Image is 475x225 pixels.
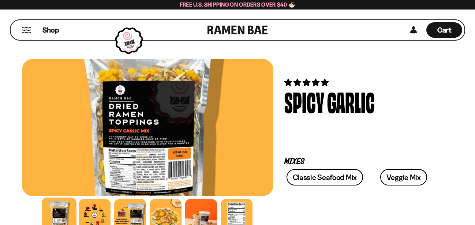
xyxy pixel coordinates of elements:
p: Mixes [284,158,442,165]
span: Free U.S. Shipping on Orders over $40 🍜 [180,1,296,8]
span: 4.75 stars [284,78,330,87]
span: Shop [42,25,59,35]
span: Cart [437,26,452,34]
a: Classic Seafood Mix [287,169,363,185]
a: Veggie Mix [380,169,427,185]
a: Shop [42,22,59,38]
div: Spicy [284,88,324,115]
div: Cart [426,20,462,40]
div: Garlic [327,88,375,115]
button: Mobile Menu Trigger [22,27,31,33]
